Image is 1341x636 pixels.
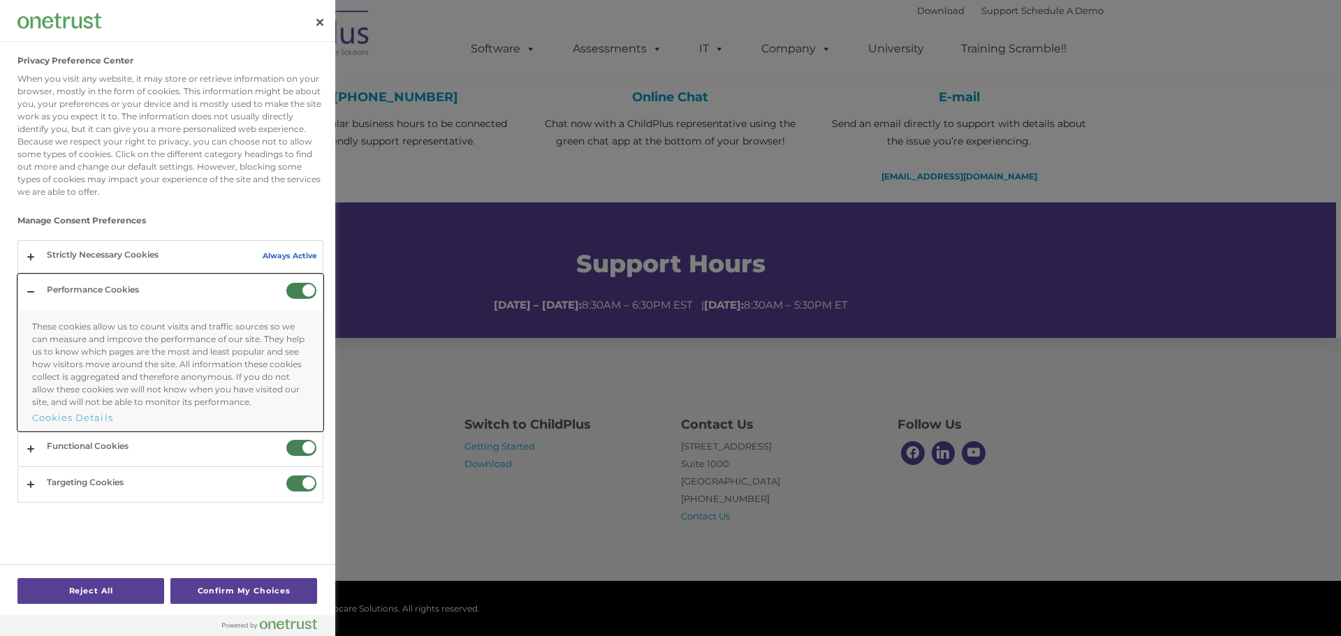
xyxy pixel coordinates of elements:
[222,619,317,630] img: Powered by OneTrust Opens in a new Tab
[17,13,101,28] img: Company Logo
[32,412,113,423] button: Performance Cookies - Cookie Details button opens Cookie List menu
[305,7,335,38] button: Close
[18,310,323,408] p: These cookies allow us to count visits and traffic sources so we can measure and improve the perf...
[222,619,328,636] a: Powered by OneTrust Opens in a new Tab
[17,7,101,35] div: Company Logo
[17,73,323,198] div: When you visit any website, it may store or retrieve information on your browser, mostly in the f...
[17,56,133,66] h2: Privacy Preference Center
[17,578,164,604] button: Reject All
[170,578,317,604] button: Confirm My Choices
[17,216,323,232] h3: Manage Consent Preferences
